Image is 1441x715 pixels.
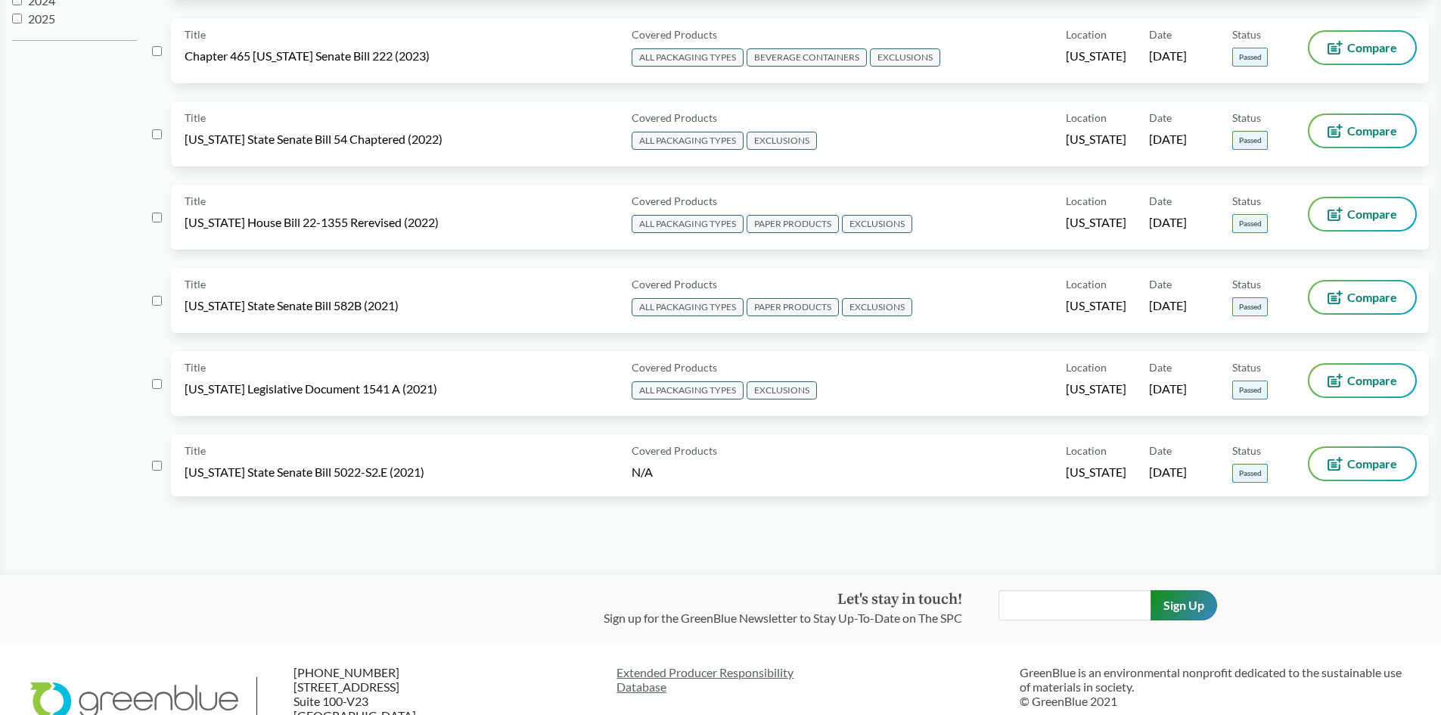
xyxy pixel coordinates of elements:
span: EXCLUSIONS [870,48,940,67]
button: Compare [1309,198,1415,230]
button: Compare [1309,115,1415,147]
span: Covered Products [632,26,717,42]
span: Location [1066,443,1107,459]
span: Covered Products [632,359,717,375]
span: [US_STATE] [1066,48,1126,64]
span: Title [185,443,206,459]
span: 2025 [28,11,55,26]
span: Compare [1347,375,1397,387]
span: [DATE] [1149,464,1187,480]
span: ALL PACKAGING TYPES [632,215,744,233]
span: Chapter 465 [US_STATE] Senate Bill 222 (2023) [185,48,430,64]
span: Title [185,110,206,126]
span: ALL PACKAGING TYPES [632,48,744,67]
span: Covered Products [632,110,717,126]
span: Passed [1232,131,1268,150]
span: Covered Products [632,193,717,209]
button: Compare [1309,32,1415,64]
span: [US_STATE] [1066,381,1126,397]
span: [DATE] [1149,131,1187,148]
span: BEVERAGE CONTAINERS [747,48,867,67]
a: Extended Producer ResponsibilityDatabase [616,665,1008,694]
span: Passed [1232,464,1268,483]
span: Passed [1232,381,1268,399]
span: Location [1066,276,1107,292]
span: EXCLUSIONS [747,381,817,399]
span: EXCLUSIONS [747,132,817,150]
span: Date [1149,443,1172,459]
span: [DATE] [1149,214,1187,231]
span: Covered Products [632,276,717,292]
span: Title [185,276,206,292]
span: [US_STATE] State Senate Bill 5022-S2.E (2021) [185,464,424,480]
span: ALL PACKAGING TYPES [632,132,744,150]
span: [DATE] [1149,48,1187,64]
span: [US_STATE] [1066,297,1126,314]
span: [US_STATE] State Senate Bill 582B (2021) [185,297,399,314]
button: Compare [1309,448,1415,480]
span: Status [1232,26,1261,42]
span: Passed [1232,214,1268,233]
span: Date [1149,276,1172,292]
span: Date [1149,193,1172,209]
span: EXCLUSIONS [842,298,912,316]
p: GreenBlue is an environmental nonprofit dedicated to the sustainable use of materials in society.... [1020,665,1411,709]
p: Sign up for the GreenBlue Newsletter to Stay Up-To-Date on The SPC [604,609,962,627]
span: Title [185,26,206,42]
span: Status [1232,276,1261,292]
span: Status [1232,443,1261,459]
span: Compare [1347,458,1397,470]
span: [US_STATE] [1066,131,1126,148]
span: Compare [1347,208,1397,220]
span: ALL PACKAGING TYPES [632,381,744,399]
span: Status [1232,193,1261,209]
span: Status [1232,110,1261,126]
span: Compare [1347,42,1397,54]
span: Passed [1232,48,1268,67]
span: [DATE] [1149,297,1187,314]
button: Compare [1309,365,1415,396]
span: Location [1066,193,1107,209]
span: Passed [1232,297,1268,316]
span: N/A [632,465,653,479]
span: [US_STATE] [1066,214,1126,231]
span: Status [1232,359,1261,375]
span: Location [1066,110,1107,126]
span: PAPER PRODUCTS [747,215,839,233]
span: Date [1149,26,1172,42]
span: Compare [1347,291,1397,303]
span: Date [1149,110,1172,126]
button: Compare [1309,281,1415,313]
span: PAPER PRODUCTS [747,298,839,316]
span: [US_STATE] State Senate Bill 54 Chaptered (2022) [185,131,443,148]
span: EXCLUSIONS [842,215,912,233]
span: [DATE] [1149,381,1187,397]
span: Covered Products [632,443,717,459]
span: Location [1066,359,1107,375]
span: Title [185,359,206,375]
strong: Let's stay in touch! [837,590,962,609]
span: ALL PACKAGING TYPES [632,298,744,316]
span: [US_STATE] [1066,464,1126,480]
input: 2025 [12,14,22,23]
span: Title [185,193,206,209]
span: Compare [1347,125,1397,137]
span: Location [1066,26,1107,42]
span: Date [1149,359,1172,375]
input: Sign Up [1151,590,1217,620]
span: [US_STATE] House Bill 22-1355 Rerevised (2022) [185,214,439,231]
span: [US_STATE] Legislative Document 1541 A (2021) [185,381,437,397]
